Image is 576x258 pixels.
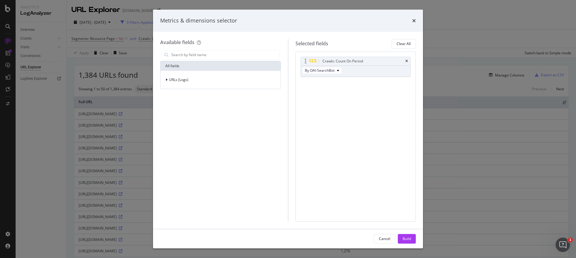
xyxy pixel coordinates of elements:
[556,238,570,252] iframe: Intercom live chat
[403,236,411,241] div: Build
[374,234,395,244] button: Cancel
[302,67,342,74] button: By OAI-SearchBot
[160,39,194,46] div: Available fields
[153,10,423,248] div: modal
[305,68,334,73] span: By OAI-SearchBot
[301,57,411,77] div: Crawls: Count On PeriodtimesBy OAI-SearchBot
[379,236,390,241] div: Cancel
[568,238,573,242] span: 1
[171,50,279,59] input: Search by field name
[412,17,416,25] div: times
[398,234,416,244] button: Build
[160,17,237,25] div: Metrics & dimensions selector
[160,61,280,71] div: All fields
[405,59,408,63] div: times
[391,39,416,49] button: Clear All
[322,58,363,64] div: Crawls: Count On Period
[295,40,328,47] div: Selected fields
[169,77,188,82] span: URLs (Logs)
[397,41,411,46] div: Clear All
